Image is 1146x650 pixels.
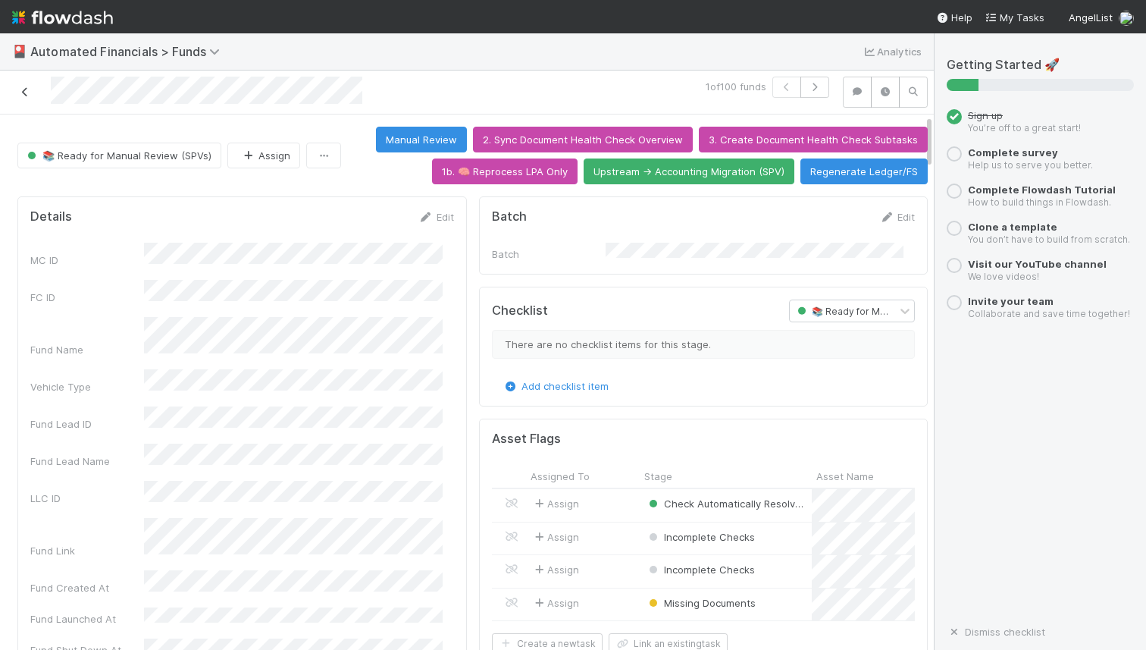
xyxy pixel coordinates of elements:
[985,11,1044,24] span: My Tasks
[646,562,755,577] div: Incomplete Checks
[227,143,300,168] button: Assign
[584,159,794,184] button: Upstream -> Accounting Migration (SPV)
[968,184,1116,196] a: Complete Flowdash Tutorial
[30,342,144,357] div: Fund Name
[646,531,755,543] span: Incomplete Checks
[968,258,1107,270] a: Visit our YouTube channel
[936,10,972,25] div: Help
[30,454,144,469] div: Fund Lead Name
[492,209,527,225] h5: Batch
[968,234,1130,245] small: You don’t have to build from scratch.
[503,380,609,392] a: Add checklist item
[968,196,1111,208] small: How to build things in Flowdash.
[30,491,144,506] div: LLC ID
[532,595,579,611] span: Assign
[492,330,916,359] div: There are no checklist items for this stage.
[30,253,144,268] div: MC ID
[947,626,1045,638] a: Dismiss checklist
[968,146,1058,159] a: Complete survey
[968,109,1003,121] span: Sign up
[492,432,561,447] h5: Asset Flags
[30,580,144,595] div: Fund Created At
[30,209,72,225] h5: Details
[12,5,113,30] img: logo-inverted-e16ddd16eac7371096b0.svg
[706,79,766,94] span: 1 of 100 funds
[532,496,579,511] span: Assign
[24,149,211,162] span: 📚 Ready for Manual Review (SPVs)
[968,159,1093,171] small: Help us to serve you better.
[30,290,144,305] div: FC ID
[968,122,1081,133] small: You’re off to a great start!
[968,308,1130,319] small: Collaborate and save time together!
[699,127,928,152] button: 3. Create Document Health Check Subtasks
[30,416,144,432] div: Fund Lead ID
[1069,11,1113,24] span: AngelList
[30,543,144,558] div: Fund Link
[985,10,1044,25] a: My Tasks
[646,597,756,609] span: Missing Documents
[492,246,606,262] div: Batch
[644,469,672,484] span: Stage
[947,58,1134,73] h5: Getting Started 🚀
[646,498,807,510] span: Check Automatically Resolved
[532,562,579,577] span: Assign
[862,42,922,61] a: Analytics
[531,469,590,484] span: Assigned To
[432,159,578,184] button: 1b. 🧠 Reprocess LPA Only
[646,564,755,576] span: Incomplete Checks
[30,379,144,394] div: Vehicle Type
[532,529,579,545] span: Assign
[30,44,227,59] span: Automated Financials > Funds
[968,295,1054,307] a: Invite your team
[17,143,221,168] button: 📚 Ready for Manual Review (SPVs)
[968,271,1039,282] small: We love videos!
[473,127,693,152] button: 2. Sync Document Health Check Overview
[12,45,27,58] span: 🎴
[646,595,756,611] div: Missing Documents
[968,221,1057,233] a: Clone a template
[800,159,928,184] button: Regenerate Ledger/FS
[376,127,467,152] button: Manual Review
[816,469,874,484] span: Asset Name
[418,211,454,223] a: Edit
[646,496,804,511] div: Check Automatically Resolved
[794,305,970,316] span: 📚 Ready for Manual Review (SPVs)
[30,611,144,626] div: Fund Launched At
[1119,11,1134,26] img: avatar_e3cbf8dc-409d-4c5a-b4de-410eea8732ef.png
[492,303,548,319] h5: Checklist
[646,529,755,545] div: Incomplete Checks
[879,211,915,223] a: Edit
